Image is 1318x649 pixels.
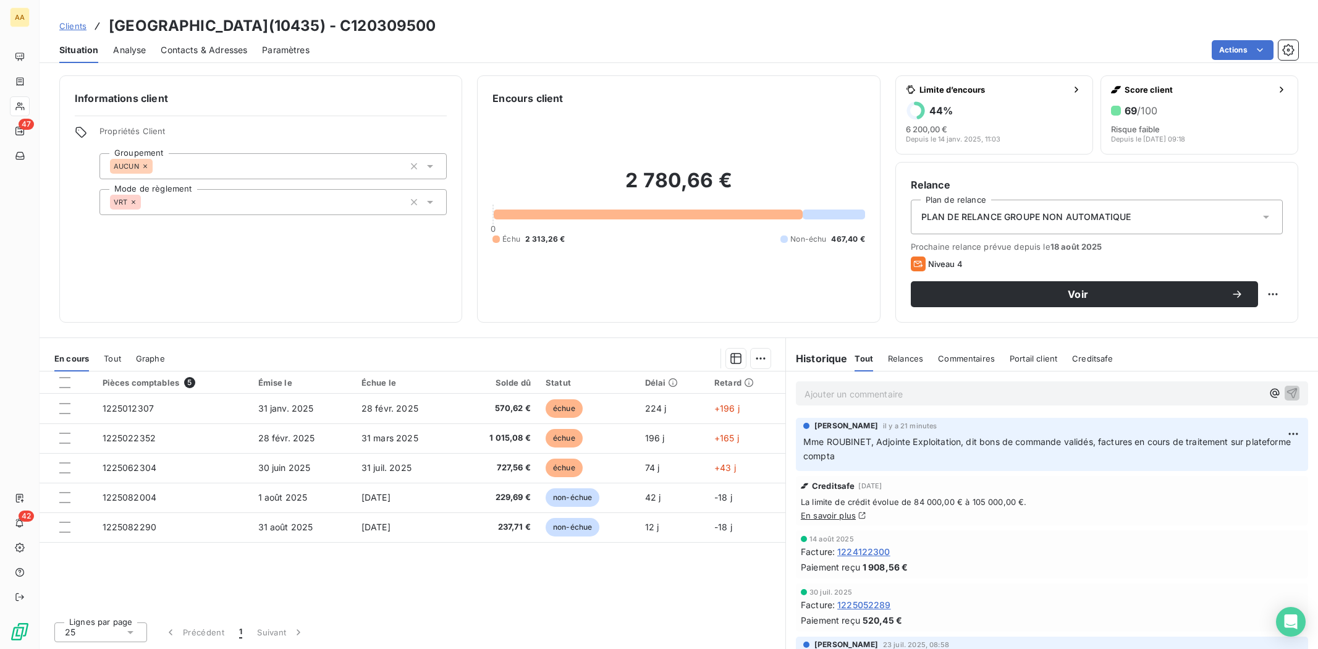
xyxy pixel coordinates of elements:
[801,545,835,558] span: Facture :
[153,161,163,172] input: Ajouter une valeur
[911,177,1283,192] h6: Relance
[99,126,447,143] span: Propriétés Client
[114,198,127,206] span: VRT
[803,436,1293,461] span: Mme ROUBINET, Adjointe Exploitation, dit bons de commande validés, factures en cours de traitemen...
[546,399,583,418] span: échue
[54,354,89,363] span: En cours
[492,168,864,205] h2: 2 780,66 €
[801,497,1303,507] span: La limite de crédit évolue de 84 000,00 € à 105 000,00 €.
[103,433,156,443] span: 1225022352
[837,598,891,611] span: 1225052289
[59,21,87,31] span: Clients
[465,432,531,444] span: 1 015,08 €
[104,354,121,363] span: Tout
[65,626,75,638] span: 25
[232,619,250,645] button: 1
[546,459,583,477] span: échue
[546,488,599,507] span: non-échue
[645,462,660,473] span: 74 j
[1125,104,1157,117] h6: 69
[141,197,151,208] input: Ajouter une valeur
[258,522,313,532] span: 31 août 2025
[161,44,247,56] span: Contacts & Adresses
[801,511,856,520] a: En savoir plus
[250,619,312,645] button: Suivant
[113,44,146,56] span: Analyse
[1010,354,1057,363] span: Portail client
[812,481,855,491] span: Creditsafe
[19,511,34,522] span: 42
[921,211,1131,223] span: PLAN DE RELANCE GROUPE NON AUTOMATIQUE
[361,378,450,388] div: Échue le
[109,15,436,37] h3: [GEOGRAPHIC_DATA](10435) - C120309500
[714,378,778,388] div: Retard
[103,403,154,414] span: 1225012307
[888,354,923,363] span: Relances
[1100,75,1298,155] button: Score client69/100Risque faibleDepuis le [DATE] 09:18
[809,535,854,543] span: 14 août 2025
[103,462,157,473] span: 1225062304
[10,622,30,642] img: Logo LeanPay
[361,433,418,443] span: 31 mars 2025
[502,234,520,245] span: Échu
[525,234,565,245] span: 2 313,26 €
[1111,124,1160,134] span: Risque faible
[492,91,563,106] h6: Encours client
[103,377,243,388] div: Pièces comptables
[714,462,736,473] span: +43 j
[59,20,87,32] a: Clients
[1072,354,1113,363] span: Creditsafe
[59,44,98,56] span: Situation
[883,641,949,648] span: 23 juil. 2025, 08:58
[1125,85,1272,95] span: Score client
[919,85,1067,95] span: Limite d’encours
[645,403,667,414] span: 224 j
[1276,607,1306,637] div: Open Intercom Messenger
[645,492,661,503] span: 42 j
[361,403,418,414] span: 28 févr. 2025
[546,518,599,537] span: non-échue
[465,462,531,474] span: 727,56 €
[801,614,860,627] span: Paiement reçu
[645,433,665,443] span: 196 j
[790,234,826,245] span: Non-échu
[906,124,947,134] span: 6 200,00 €
[361,522,391,532] span: [DATE]
[645,378,699,388] div: Délai
[465,491,531,504] span: 229,69 €
[157,619,232,645] button: Précédent
[801,561,860,574] span: Paiement reçu
[546,429,583,448] span: échue
[136,354,165,363] span: Graphe
[262,44,310,56] span: Paramètres
[239,626,242,638] span: 1
[928,259,963,269] span: Niveau 4
[465,521,531,533] span: 237,71 €
[786,351,848,366] h6: Historique
[714,522,732,532] span: -18 j
[1050,242,1102,252] span: 18 août 2025
[837,545,890,558] span: 1224122300
[361,462,412,473] span: 31 juil. 2025
[714,492,732,503] span: -18 j
[258,403,314,414] span: 31 janv. 2025
[714,403,740,414] span: +196 j
[491,224,496,234] span: 0
[714,433,739,443] span: +165 j
[10,7,30,27] div: AA
[926,289,1231,299] span: Voir
[258,433,315,443] span: 28 févr. 2025
[883,422,937,430] span: il y a 21 minutes
[831,234,864,245] span: 467,40 €
[546,378,630,388] div: Statut
[895,75,1093,155] button: Limite d’encours44%6 200,00 €Depuis le 14 janv. 2025, 11:03
[258,378,347,388] div: Émise le
[911,242,1283,252] span: Prochaine relance prévue depuis le
[938,354,995,363] span: Commentaires
[258,492,308,503] span: 1 août 2025
[361,492,391,503] span: [DATE]
[1111,135,1185,143] span: Depuis le [DATE] 09:18
[645,522,659,532] span: 12 j
[863,614,902,627] span: 520,45 €
[863,561,908,574] span: 1 908,56 €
